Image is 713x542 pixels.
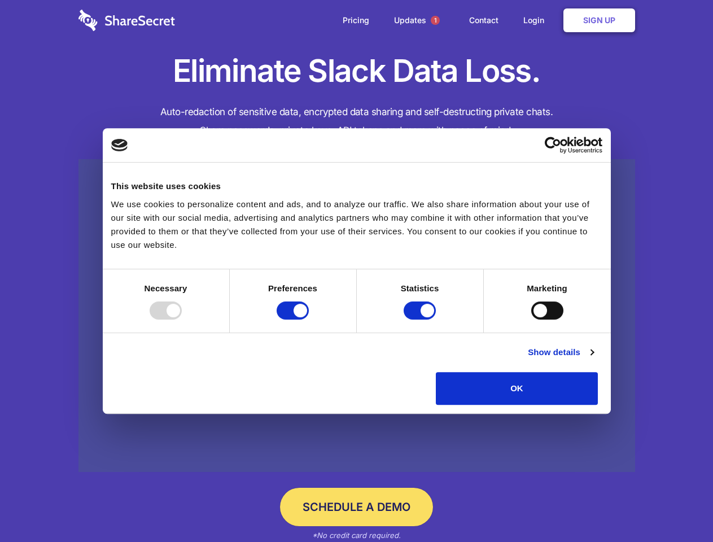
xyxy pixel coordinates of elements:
a: Schedule a Demo [280,488,433,526]
h1: Eliminate Slack Data Loss. [78,51,635,91]
h4: Auto-redaction of sensitive data, encrypted data sharing and self-destructing private chats. Shar... [78,103,635,140]
a: Wistia video thumbnail [78,159,635,473]
div: We use cookies to personalize content and ads, and to analyze our traffic. We also share informat... [111,198,602,252]
a: Login [512,3,561,38]
img: logo-wordmark-white-trans-d4663122ce5f474addd5e946df7df03e33cb6a1c49d2221995e7729f52c070b2.svg [78,10,175,31]
a: Show details [528,346,593,359]
button: OK [436,372,598,405]
a: Contact [458,3,510,38]
strong: Preferences [268,283,317,293]
a: Sign Up [563,8,635,32]
em: *No credit card required. [312,531,401,540]
img: logo [111,139,128,151]
strong: Statistics [401,283,439,293]
strong: Necessary [145,283,187,293]
a: Usercentrics Cookiebot - opens in a new window [504,137,602,154]
div: This website uses cookies [111,180,602,193]
a: Pricing [331,3,380,38]
span: 1 [431,16,440,25]
strong: Marketing [527,283,567,293]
